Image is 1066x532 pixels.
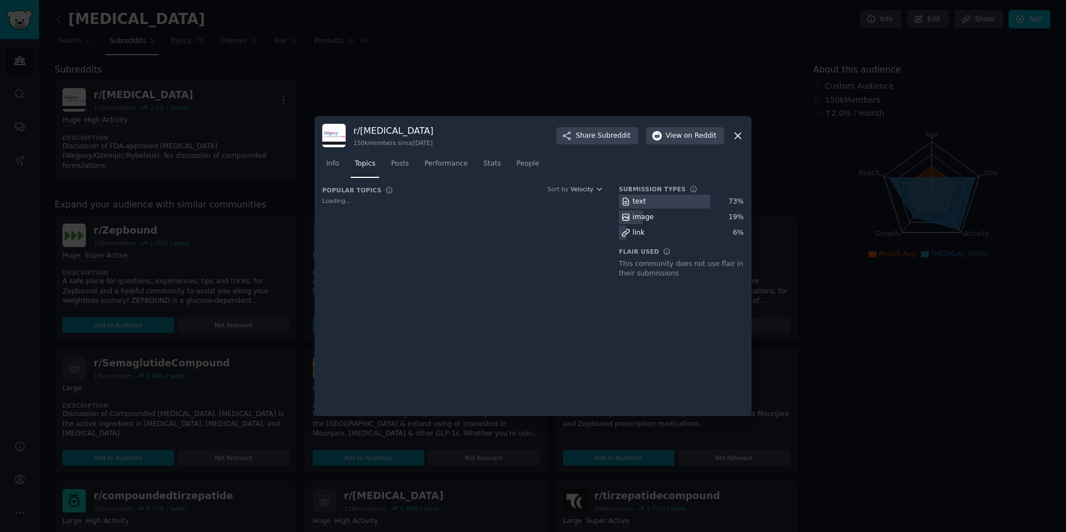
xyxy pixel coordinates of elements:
[633,197,646,207] div: text
[391,159,409,169] span: Posts
[556,127,638,145] button: ShareSubreddit
[619,185,686,193] h3: Submission Types
[619,248,659,255] h3: Flair Used
[619,259,744,279] div: This community does not use flair in their submissions
[570,185,593,193] span: Velocity
[576,131,631,141] span: Share
[483,159,501,169] span: Stats
[729,212,744,223] div: 19 %
[633,228,645,238] div: link
[516,159,539,169] span: People
[684,131,716,141] span: on Reddit
[512,155,543,178] a: People
[633,212,654,223] div: image
[646,127,724,145] button: Viewon Reddit
[547,185,569,193] div: Sort by
[322,155,343,178] a: Info
[322,197,603,205] div: Loading...
[424,159,468,169] span: Performance
[322,124,346,147] img: Semaglutide
[326,159,339,169] span: Info
[387,155,413,178] a: Posts
[351,155,379,178] a: Topics
[666,131,716,141] span: View
[479,155,505,178] a: Stats
[570,185,603,193] button: Velocity
[733,228,744,238] div: 6 %
[322,186,381,194] h3: Popular Topics
[353,139,433,147] div: 150k members since [DATE]
[729,197,744,207] div: 73 %
[598,131,631,141] span: Subreddit
[355,159,375,169] span: Topics
[353,125,433,137] h3: r/ [MEDICAL_DATA]
[420,155,472,178] a: Performance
